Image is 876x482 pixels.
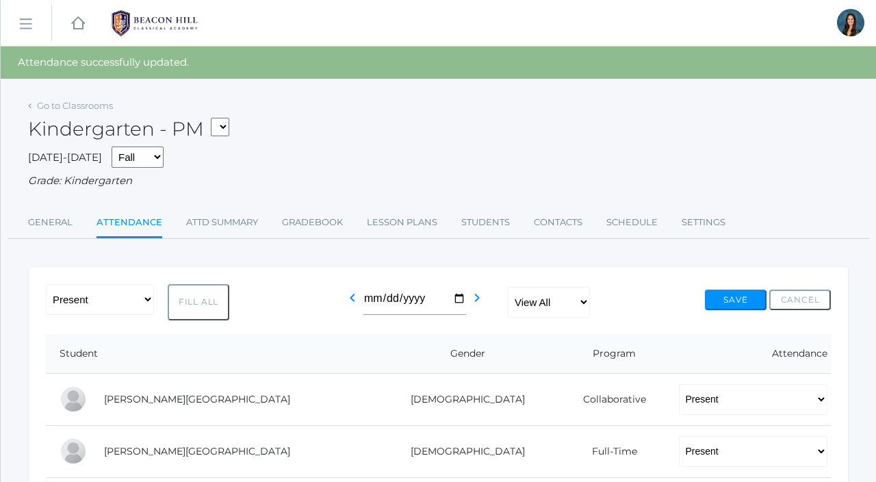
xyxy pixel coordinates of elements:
[705,290,766,310] button: Save
[837,9,864,36] div: Jordyn Dewey
[769,290,831,310] button: Cancel
[372,425,554,477] td: [DEMOGRAPHIC_DATA]
[372,373,554,425] td: [DEMOGRAPHIC_DATA]
[282,209,343,236] a: Gradebook
[28,173,849,189] div: Grade: Kindergarten
[168,284,229,320] button: Fill All
[60,385,87,413] div: Charlotte Bair
[554,334,665,374] th: Program
[554,425,665,477] td: Full-Time
[37,100,113,111] a: Go to Classrooms
[96,209,162,238] a: Attendance
[367,209,437,236] a: Lesson Plans
[534,209,582,236] a: Contacts
[28,118,229,140] h2: Kindergarten - PM
[104,445,290,457] a: [PERSON_NAME][GEOGRAPHIC_DATA]
[46,334,372,374] th: Student
[469,296,485,309] a: chevron_right
[372,334,554,374] th: Gender
[469,290,485,306] i: chevron_right
[186,209,258,236] a: Attd Summary
[28,209,73,236] a: General
[344,296,361,309] a: chevron_left
[1,47,876,79] div: Attendance successfully updated.
[60,437,87,465] div: Jordan Bell
[104,393,290,405] a: [PERSON_NAME][GEOGRAPHIC_DATA]
[103,6,206,40] img: BHCALogos-05-308ed15e86a5a0abce9b8dd61676a3503ac9727e845dece92d48e8588c001991.png
[554,373,665,425] td: Collaborative
[344,290,361,306] i: chevron_left
[606,209,658,236] a: Schedule
[461,209,510,236] a: Students
[665,334,831,374] th: Attendance
[28,151,102,164] span: [DATE]-[DATE]
[682,209,725,236] a: Settings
